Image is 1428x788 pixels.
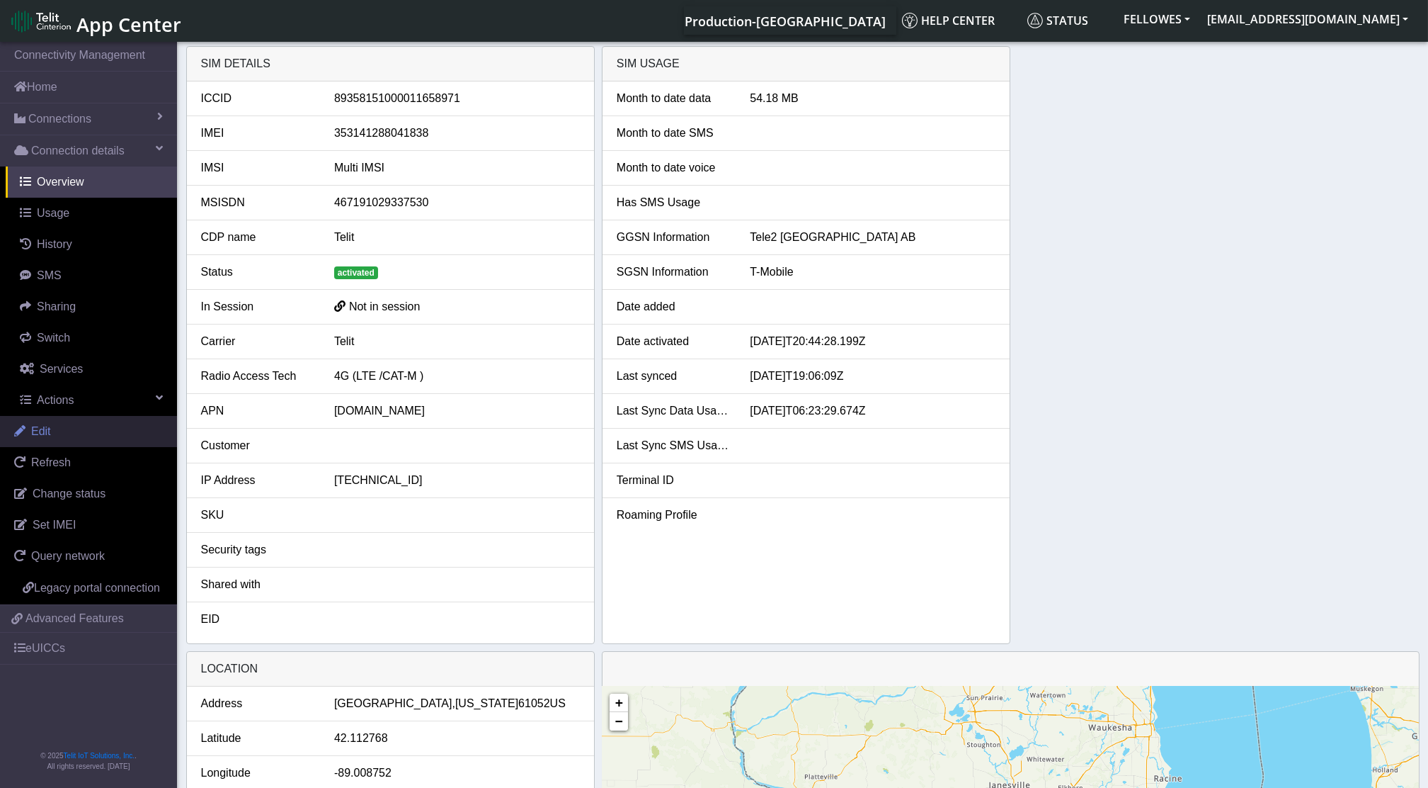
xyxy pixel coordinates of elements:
[606,125,739,142] div: Month to date SMS
[1027,13,1043,28] img: status.svg
[606,472,739,489] div: Terminal ID
[190,264,324,281] div: Status
[610,712,628,731] a: Zoom out
[324,229,590,246] div: Telit
[606,333,739,350] div: Date activated
[324,368,590,385] div: 4G (LTE /CAT-M )
[324,194,590,211] div: 467191029337530
[37,269,62,281] span: SMS
[190,437,324,454] div: Customer
[739,368,1006,385] div: [DATE]T19:06:09Z
[739,264,1006,281] div: T-Mobile
[190,333,324,350] div: Carrier
[190,576,324,593] div: Shared with
[324,90,590,107] div: 89358151000011658971
[324,333,590,350] div: Telit
[606,229,739,246] div: GGSN Information
[37,332,70,344] span: Switch
[324,472,590,489] div: [TECHNICAL_ID]
[606,298,739,315] div: Date added
[1022,6,1115,35] a: Status
[37,238,72,250] span: History
[190,611,324,628] div: EID
[76,11,181,38] span: App Center
[334,695,455,712] span: [GEOGRAPHIC_DATA],
[190,159,324,176] div: IMSI
[6,322,177,354] a: Switch
[6,198,177,229] a: Usage
[6,354,177,385] a: Services
[902,13,918,28] img: knowledge.svg
[1115,6,1199,32] button: FELLOWES
[606,90,739,107] div: Month to date data
[31,425,51,437] span: Edit
[739,403,1006,420] div: [DATE]T06:23:29.674Z
[64,752,135,760] a: Telit IoT Solutions, Inc.
[324,159,590,176] div: Multi IMSI
[190,229,324,246] div: CDP name
[6,291,177,322] a: Sharing
[25,610,124,627] span: Advanced Features
[606,437,739,454] div: Last Sync SMS Usage
[187,652,594,687] div: LOCATION
[1027,13,1088,28] span: Status
[606,507,739,524] div: Roaming Profile
[739,229,1006,246] div: Tele2 [GEOGRAPHIC_DATA] AB
[190,298,324,315] div: In Session
[33,519,76,531] span: Set IMEI
[187,47,594,81] div: SIM details
[190,765,324,782] div: Longitude
[190,90,324,107] div: ICCID
[34,582,160,594] span: Legacy portal connection
[31,550,105,562] span: Query network
[1199,6,1417,32] button: [EMAIL_ADDRESS][DOMAIN_NAME]
[739,333,1006,350] div: [DATE]T20:44:28.199Z
[190,730,324,747] div: Latitude
[190,125,324,142] div: IMEI
[6,167,177,198] a: Overview
[33,488,105,500] span: Change status
[190,472,324,489] div: IP Address
[324,730,590,747] div: 42.112768
[11,6,179,36] a: App Center
[902,13,995,28] span: Help center
[31,456,71,468] span: Refresh
[37,176,84,188] span: Overview
[6,229,177,260] a: History
[685,13,886,30] span: Production-[GEOGRAPHIC_DATA]
[190,695,324,712] div: Address
[11,10,71,33] img: logo-telit-cinterion-gw-new.png
[606,194,739,211] div: Has SMS Usage
[190,403,324,420] div: APN
[40,363,83,375] span: Services
[518,695,550,712] span: 61052
[6,260,177,291] a: SMS
[684,6,885,35] a: Your current platform instance
[190,194,324,211] div: MSISDN
[455,695,518,712] span: [US_STATE]
[739,90,1006,107] div: 54.18 MB
[606,159,739,176] div: Month to date voice
[602,47,1010,81] div: SIM Usage
[349,300,421,313] span: Not in session
[324,403,590,420] div: [DOMAIN_NAME]
[606,403,739,420] div: Last Sync Data Usage
[324,125,590,142] div: 353141288041838
[28,111,91,128] span: Connections
[37,394,74,406] span: Actions
[610,694,628,712] a: Zoom in
[550,695,566,712] span: US
[190,541,324,558] div: Security tags
[190,507,324,524] div: SKU
[334,266,378,279] span: activated
[324,765,590,782] div: -89.008752
[896,6,1022,35] a: Help center
[6,385,177,416] a: Actions
[31,142,125,159] span: Connection details
[37,207,69,219] span: Usage
[190,368,324,385] div: Radio Access Tech
[606,264,739,281] div: SGSN Information
[606,368,739,385] div: Last synced
[37,300,76,313] span: Sharing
